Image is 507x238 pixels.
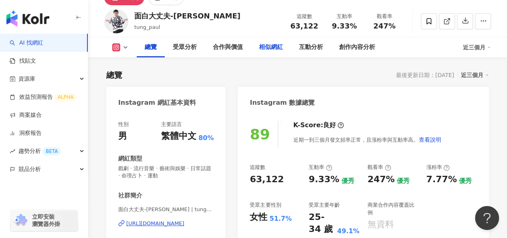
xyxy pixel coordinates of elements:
div: 247% [368,173,395,186]
span: 戲劇 · 流行音樂 · 藝術與娛樂 · 日常話題 · 命理占卜 · 運動 [118,165,214,179]
div: Instagram 網紅基本資料 [118,98,196,107]
div: 面白大丈夫-[PERSON_NAME] [134,11,240,21]
span: 趨勢分析 [18,142,61,160]
div: 觀看率 [368,164,391,171]
div: 總覽 [106,69,122,81]
div: 優秀 [341,177,354,185]
div: 近三個月 [461,70,489,80]
div: 主要語言 [161,121,182,128]
div: 9.33% [309,173,339,186]
span: 9.33% [332,22,357,30]
span: tung_paul [134,24,160,30]
div: 觀看率 [369,12,400,20]
div: K-Score : [293,121,344,130]
div: 優秀 [459,177,472,185]
div: 良好 [323,121,336,130]
div: 總覽 [145,43,157,52]
div: 優秀 [397,177,410,185]
div: 互動分析 [299,43,323,52]
img: logo [6,10,49,26]
div: 相似網紅 [259,43,283,52]
div: Instagram 數據總覽 [250,98,315,107]
div: 女性 [250,211,267,224]
div: 受眾主要年齡 [309,201,340,209]
div: BETA [42,147,61,155]
img: chrome extension [13,214,28,227]
span: 資源庫 [18,70,35,88]
div: 互動率 [309,164,332,171]
div: 7.77% [426,173,457,186]
div: 受眾主要性別 [250,201,281,209]
div: 社群簡介 [118,191,142,200]
a: 洞察報告 [10,129,42,137]
div: 51.7% [269,214,292,223]
a: 找貼文 [10,57,36,65]
div: 89 [250,126,270,142]
div: 男 [118,130,127,142]
div: 合作與價值 [213,43,243,52]
span: rise [10,148,15,154]
img: KOL Avatar [104,9,128,33]
div: 受眾分析 [173,43,197,52]
a: chrome extension立即安裝 瀏覽器外掛 [10,210,78,231]
div: 商業合作內容覆蓋比例 [368,201,418,216]
div: 追蹤數 [289,12,319,20]
div: 63,122 [250,173,284,186]
span: 80% [198,134,214,142]
div: 近期一到三個月發文頻率正常，且漲粉率與互動率高。 [293,132,441,148]
div: 25-34 歲 [309,211,335,236]
div: 性別 [118,121,129,128]
span: 競品分析 [18,160,41,178]
div: 漲粉率 [426,164,450,171]
span: 247% [373,22,396,30]
a: 商案媒合 [10,111,42,119]
div: 創作內容分析 [339,43,375,52]
div: 互動率 [329,12,360,20]
a: [URL][DOMAIN_NAME] [118,220,214,227]
div: 最後更新日期：[DATE] [396,72,454,78]
div: 近三個月 [463,41,491,54]
span: 面白大丈夫-[PERSON_NAME] | tung_paul [118,206,214,213]
span: 63,122 [290,22,318,30]
div: 網紅類型 [118,155,142,163]
div: 繁體中文 [161,130,196,142]
span: 查看說明 [418,136,441,143]
a: 效益預測報告ALPHA [10,93,77,101]
a: searchAI 找網紅 [10,39,43,47]
button: 查看說明 [418,132,441,148]
span: 立即安裝 瀏覽器外掛 [32,213,60,228]
div: 無資料 [368,218,394,231]
div: 49.1% [337,227,360,236]
iframe: Help Scout Beacon - Open [475,206,499,230]
div: 追蹤數 [250,164,265,171]
div: [URL][DOMAIN_NAME] [126,220,184,227]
